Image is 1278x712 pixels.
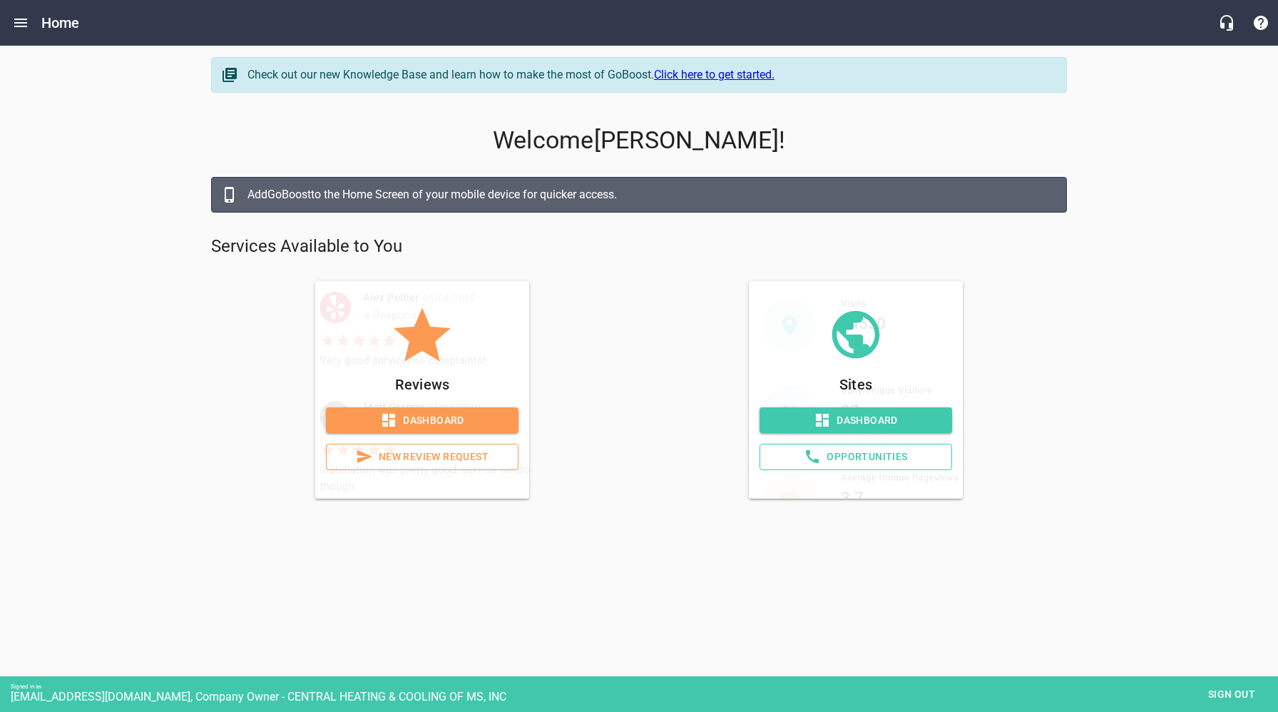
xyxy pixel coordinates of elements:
[326,373,518,396] p: Reviews
[771,412,941,429] span: Dashboard
[326,444,518,470] a: New Review Request
[4,6,38,40] button: Open drawer
[247,66,1052,83] div: Check out our new Knowledge Base and learn how to make the most of GoBoost.
[11,683,1278,690] div: Signed in as
[654,68,775,81] a: Click here to get started.
[760,407,952,434] a: Dashboard
[211,235,1067,258] p: Services Available to You
[772,448,940,466] span: Opportunities
[41,11,80,34] h6: Home
[211,126,1067,155] p: Welcome [PERSON_NAME] !
[1202,686,1262,703] span: Sign out
[760,444,952,470] a: Opportunities
[1196,681,1267,708] button: Sign out
[211,177,1067,213] a: AddGoBoostto the Home Screen of your mobile device for quicker access.
[1210,6,1244,40] button: Live Chat
[338,448,506,466] span: New Review Request
[760,373,952,396] p: Sites
[337,412,507,429] span: Dashboard
[247,186,1052,203] div: Add GoBoost to the Home Screen of your mobile device for quicker access.
[11,690,1278,703] div: [EMAIL_ADDRESS][DOMAIN_NAME], Company Owner - CENTRAL HEATING & COOLING OF MS, INC
[1244,6,1278,40] button: Support Portal
[326,407,518,434] a: Dashboard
